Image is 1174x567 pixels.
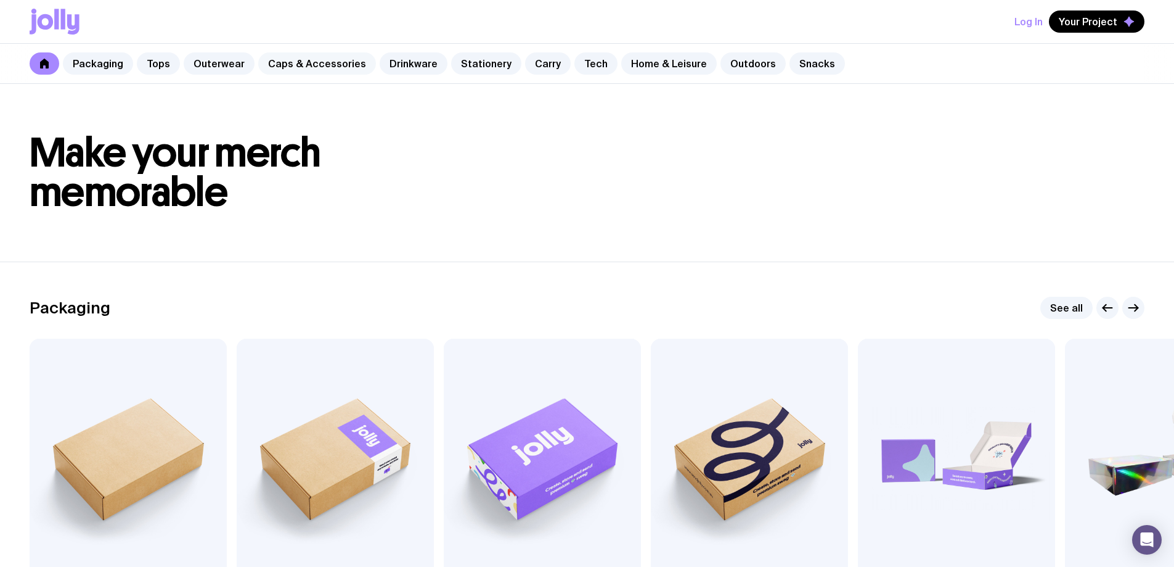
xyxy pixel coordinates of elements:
[184,52,255,75] a: Outerwear
[451,52,521,75] a: Stationery
[258,52,376,75] a: Caps & Accessories
[1014,10,1043,33] button: Log In
[720,52,786,75] a: Outdoors
[574,52,618,75] a: Tech
[789,52,845,75] a: Snacks
[621,52,717,75] a: Home & Leisure
[380,52,447,75] a: Drinkware
[525,52,571,75] a: Carry
[1059,15,1117,28] span: Your Project
[30,299,110,317] h2: Packaging
[1132,525,1162,555] div: Open Intercom Messenger
[30,128,321,217] span: Make your merch memorable
[137,52,180,75] a: Tops
[63,52,133,75] a: Packaging
[1049,10,1144,33] button: Your Project
[1040,297,1093,319] a: See all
